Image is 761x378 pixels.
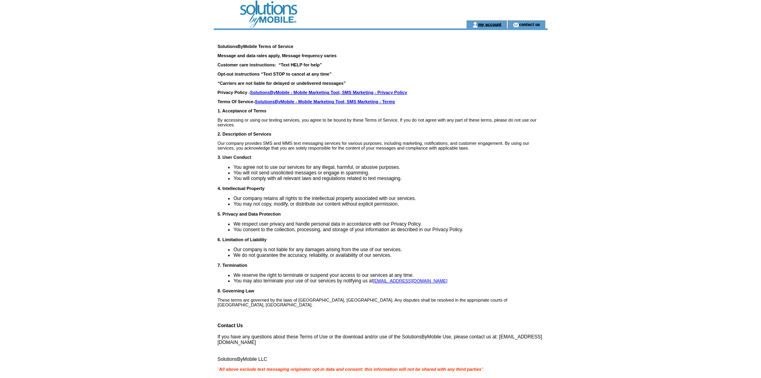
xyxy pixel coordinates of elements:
[218,237,267,242] strong: 6. Limitation of Liability
[234,164,548,170] li: You agree not to use our services for any illegal, harmful, or abusive purposes.
[218,62,322,67] strong: Customer care instructions: “Text HELP for help”
[218,72,332,76] strong: Opt-out instructions “Text STOP to cancel at any time”
[218,53,337,58] strong: Message and data rates apply, Message frequency varies
[373,278,447,283] a: [EMAIL_ADDRESS][DOMAIN_NAME]
[234,221,548,227] li: We respect user privacy and handle personal data in accordance with our Privacy Policy.
[218,263,247,268] strong: 7. Termination
[218,298,548,307] p: These terms are governed by the laws of [GEOGRAPHIC_DATA], [GEOGRAPHIC_DATA]. Any disputes shall ...
[234,227,548,232] li: You consent to the collection, processing, and storage of your information as described in our Pr...
[255,99,395,104] a: SolutionsByMobile - Mobile Marketing Tool, SMS Marketing - Terms
[234,252,548,258] li: We do not guarantee the accuracy, reliability, or availability of our services.
[472,22,478,28] img: account_icon.gif;jsessionid=2BCBD8F4CE03B6342AD1E8389BD35D53
[218,323,243,328] strong: Contact Us
[218,81,346,86] strong: “Carriers are not liable for delayed or undelivered messages”
[218,118,548,127] p: By accessing or using our texting services, you agree to be bound by these Terms of Service. If y...
[234,247,548,252] li: Our company is not liable for any damages arising from the use of our services.
[218,90,407,95] strong: Privacy Policy -
[234,201,548,207] li: You may not copy, modify, or distribute our content without explicit permission.
[234,176,548,181] li: You will comply with all relevant laws and regulations related to text messaging.
[218,155,251,160] strong: 3. User Conduct
[218,186,265,191] strong: 4. Intellectual Property
[219,367,481,372] strong: All above exclude text messaging originator opt-in data and consent; this information will not be...
[234,170,548,176] li: You will not send unsolicited messages or engage in spamming.
[218,367,484,372] em: “ ”.
[234,196,548,201] li: Our company retains all rights to the intellectual property associated with our services.
[218,99,395,104] strong: Terms Of Service-
[234,272,548,278] li: We reserve the right to terminate or suspend your access to our services at any time.
[478,22,501,27] a: my account
[218,108,266,113] strong: 1. Acceptance of Terms
[218,44,548,372] span: If you have any questions about these Terms of Use or the download and/or use of the SolutionsByM...
[519,22,540,27] a: contact us
[513,22,519,28] img: contact_us_icon.gif;jsessionid=2BCBD8F4CE03B6342AD1E8389BD35D53
[218,212,281,216] strong: 5. Privacy and Data Protection
[218,44,294,49] strong: SolutionsByMobile Terms of Service
[250,90,407,95] a: SolutionsByMobile - Mobile Marketing Tool, SMS Marketing - Privacy Policy
[234,278,548,284] li: You may also terminate your use of our services by notifying us at
[218,141,548,150] p: Our company provides SMS and MMS text messaging services for various purposes, including marketin...
[218,288,254,293] strong: 8. Governing Law
[218,132,272,136] strong: 2. Description of Services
